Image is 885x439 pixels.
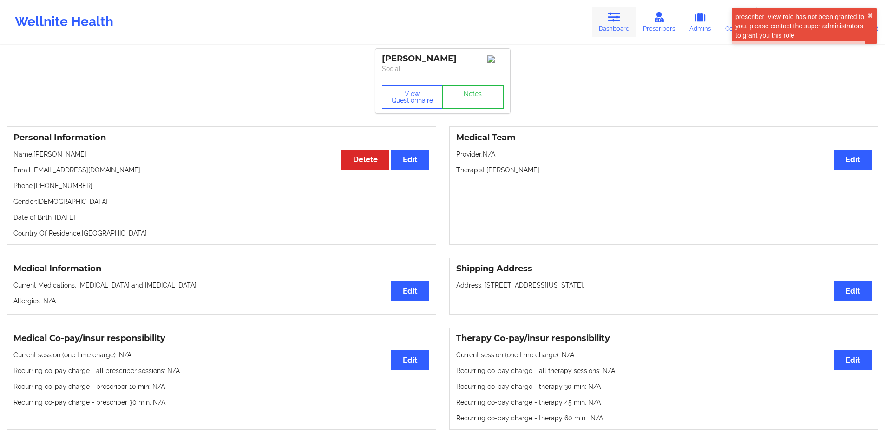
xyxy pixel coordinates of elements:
p: Recurring co-pay charge - all therapy sessions : N/A [456,366,872,375]
p: Current Medications: [MEDICAL_DATA] and [MEDICAL_DATA] [13,281,429,290]
button: Edit [834,150,872,170]
button: close [867,12,873,20]
h3: Medical Co-pay/insur responsibility [13,333,429,344]
a: Admins [682,7,718,37]
button: Delete [341,150,389,170]
p: Recurring co-pay charge - therapy 45 min : N/A [456,398,872,407]
p: Recurring co-pay charge - prescriber 10 min : N/A [13,382,429,391]
p: Current session (one time charge): N/A [456,350,872,360]
button: View Questionnaire [382,85,443,109]
p: Recurring co-pay charge - prescriber 30 min : N/A [13,398,429,407]
a: Notes [442,85,504,109]
p: Address: [STREET_ADDRESS][US_STATE]. [456,281,872,290]
p: Country Of Residence: [GEOGRAPHIC_DATA] [13,229,429,238]
h3: Therapy Co-pay/insur responsibility [456,333,872,344]
div: [PERSON_NAME] [382,53,504,64]
button: Edit [391,150,429,170]
p: Recurring co-pay charge - therapy 30 min : N/A [456,382,872,391]
img: Image%2Fplaceholer-image.png [487,55,504,63]
p: Email: [EMAIL_ADDRESS][DOMAIN_NAME] [13,165,429,175]
a: Coaches [718,7,757,37]
p: Date of Birth: [DATE] [13,213,429,222]
p: Recurring co-pay charge - all prescriber sessions : N/A [13,366,429,375]
button: Edit [834,281,872,301]
h3: Personal Information [13,132,429,143]
p: Current session (one time charge): N/A [13,350,429,360]
h3: Medical Team [456,132,872,143]
h3: Medical Information [13,263,429,274]
p: Provider: N/A [456,150,872,159]
p: Phone: [PHONE_NUMBER] [13,181,429,190]
div: prescriber_view role has not been granted to you, please contact the super administrators to gran... [735,12,867,40]
button: Edit [834,350,872,370]
p: Name: [PERSON_NAME] [13,150,429,159]
p: Gender: [DEMOGRAPHIC_DATA] [13,197,429,206]
p: Therapist: [PERSON_NAME] [456,165,872,175]
a: Dashboard [592,7,636,37]
h3: Shipping Address [456,263,872,274]
a: Prescribers [636,7,682,37]
button: Edit [391,281,429,301]
p: Allergies: N/A [13,296,429,306]
button: Edit [391,350,429,370]
p: Recurring co-pay charge - therapy 60 min : N/A [456,413,872,423]
p: Social [382,64,504,73]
